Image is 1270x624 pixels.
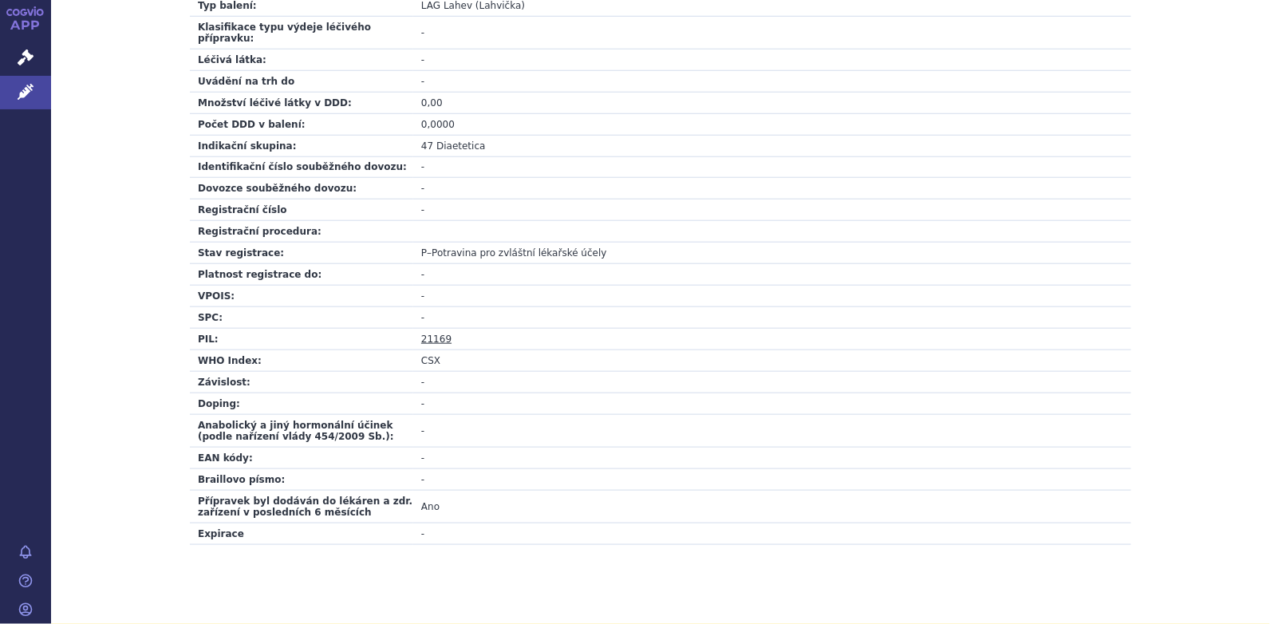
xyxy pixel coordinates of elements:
span: P [421,247,427,259]
td: Dovozce souběžného dovozu: [190,178,413,199]
td: SPC: [190,307,413,329]
td: Platnost registrace do: [190,264,413,286]
span: Diaetetica [436,140,485,152]
td: – [413,243,1131,264]
td: EAN kódy: [190,448,413,469]
td: - [413,70,1131,92]
td: Stav registrace: [190,243,413,264]
td: Indikační skupina: [190,135,413,156]
td: Počet DDD v balení: [190,113,413,135]
span: Ano [421,501,440,512]
span: 0,00 [421,97,443,109]
td: - [413,264,1131,286]
td: 0,0000 [413,113,1131,135]
td: - [413,286,1131,307]
td: - [413,393,1131,415]
td: PIL: [190,329,413,350]
td: Klasifikace typu výdeje léčivého přípravku: [190,16,413,49]
td: - [413,16,1131,49]
td: Množství léčivé látky v DDD: [190,92,413,113]
td: Anabolický a jiný hormonální účinek (podle nařízení vlády 454/2009 Sb.): [190,415,413,448]
span: Potravina pro zvláštní lékařské účely [432,247,606,259]
td: Přípravek byl dodáván do lékáren a zdr. zařízení v posledních 6 měsících [190,491,413,523]
td: - [413,49,1131,70]
td: - [413,448,1131,469]
a: 21169 [421,334,452,345]
td: - [413,178,1131,199]
td: Braillovo písmo: [190,469,413,491]
td: WHO Index: [190,350,413,372]
td: - [413,372,1131,393]
td: Registrační číslo [190,199,413,221]
td: - [413,156,1131,178]
td: - [413,199,1131,221]
td: Uvádění na trh do [190,70,413,92]
td: Registrační procedura: [190,221,413,243]
td: - [413,307,1131,329]
td: Doping: [190,393,413,415]
td: VPOIS: [190,286,413,307]
span: 47 [421,140,433,152]
td: Závislost: [190,372,413,393]
td: - [413,523,1131,545]
td: CSX [413,350,1131,372]
td: - [413,469,1131,491]
td: Identifikační číslo souběžného dovozu: [190,156,413,178]
td: Léčivá látka: [190,49,413,70]
td: - [413,415,1131,448]
td: Expirace [190,523,413,545]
